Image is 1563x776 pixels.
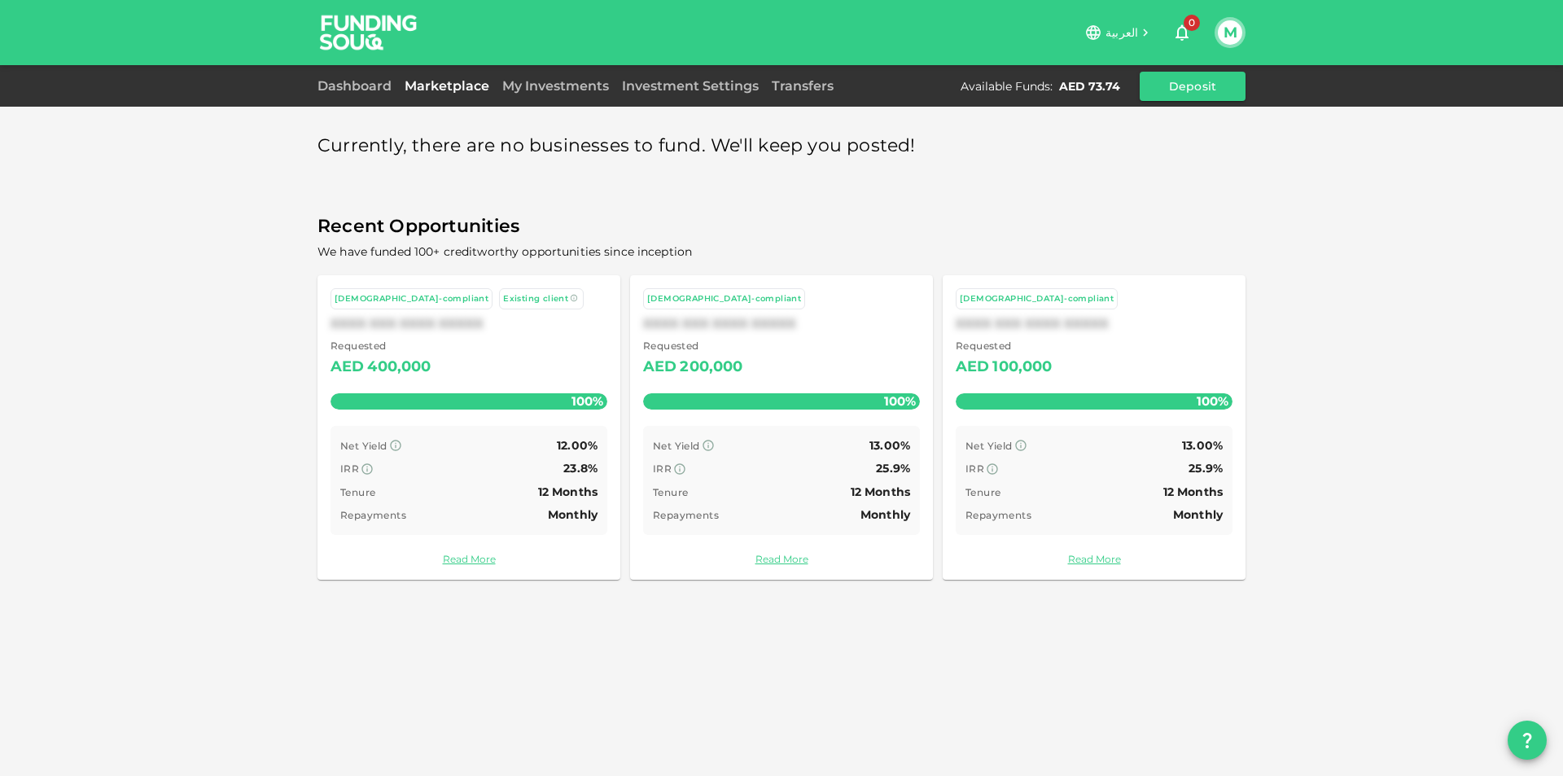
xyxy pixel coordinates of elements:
[340,463,359,475] span: IRR
[1140,72,1246,101] button: Deposit
[1166,16,1198,49] button: 0
[653,486,688,498] span: Tenure
[643,338,743,354] span: Requested
[398,78,496,94] a: Marketplace
[1105,25,1138,40] span: العربية
[653,463,672,475] span: IRR
[1184,15,1200,31] span: 0
[851,484,910,499] span: 12 Months
[943,275,1246,580] a: [DEMOGRAPHIC_DATA]-compliantXXXX XXX XXXX XXXXX Requested AED100,000100% Net Yield 13.00% IRR 25....
[557,438,598,453] span: 12.00%
[1508,721,1547,760] button: question
[956,316,1232,331] div: XXXX XXX XXXX XXXXX
[496,78,615,94] a: My Investments
[567,389,607,413] span: 100%
[340,509,406,521] span: Repayments
[643,354,676,380] div: AED
[503,293,568,304] span: Existing client
[340,486,375,498] span: Tenure
[1059,78,1120,94] div: AED 73.74
[1163,484,1223,499] span: 12 Months
[880,389,920,413] span: 100%
[860,507,910,522] span: Monthly
[331,338,431,354] span: Requested
[1218,20,1242,45] button: M
[876,461,910,476] span: 25.9%
[653,440,700,452] span: Net Yield
[956,354,989,380] div: AED
[643,551,920,567] a: Read More
[317,244,692,259] span: We have funded 100+ creditworthy opportunities since inception
[992,354,1052,380] div: 100,000
[317,275,620,580] a: [DEMOGRAPHIC_DATA]-compliant Existing clientXXXX XXX XXXX XXXXX Requested AED400,000100% Net Yiel...
[331,551,607,567] a: Read More
[643,316,920,331] div: XXXX XXX XXXX XXXXX
[331,316,607,331] div: XXXX XXX XXXX XXXXX
[965,486,1000,498] span: Tenure
[367,354,431,380] div: 400,000
[653,509,719,521] span: Repayments
[1189,461,1223,476] span: 25.9%
[680,354,742,380] div: 200,000
[630,275,933,580] a: [DEMOGRAPHIC_DATA]-compliantXXXX XXX XXXX XXXXX Requested AED200,000100% Net Yield 13.00% IRR 25....
[548,507,598,522] span: Monthly
[1193,389,1232,413] span: 100%
[615,78,765,94] a: Investment Settings
[869,438,910,453] span: 13.00%
[647,292,801,306] div: [DEMOGRAPHIC_DATA]-compliant
[538,484,598,499] span: 12 Months
[956,338,1053,354] span: Requested
[965,440,1013,452] span: Net Yield
[317,130,916,162] span: Currently, there are no businesses to fund. We'll keep you posted!
[965,509,1031,521] span: Repayments
[960,292,1114,306] div: [DEMOGRAPHIC_DATA]-compliant
[765,78,840,94] a: Transfers
[1173,507,1223,522] span: Monthly
[965,463,984,475] span: IRR
[956,551,1232,567] a: Read More
[961,78,1053,94] div: Available Funds :
[317,211,1246,243] span: Recent Opportunities
[335,292,488,306] div: [DEMOGRAPHIC_DATA]-compliant
[1182,438,1223,453] span: 13.00%
[317,78,398,94] a: Dashboard
[340,440,387,452] span: Net Yield
[331,354,364,380] div: AED
[563,461,598,476] span: 23.8%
